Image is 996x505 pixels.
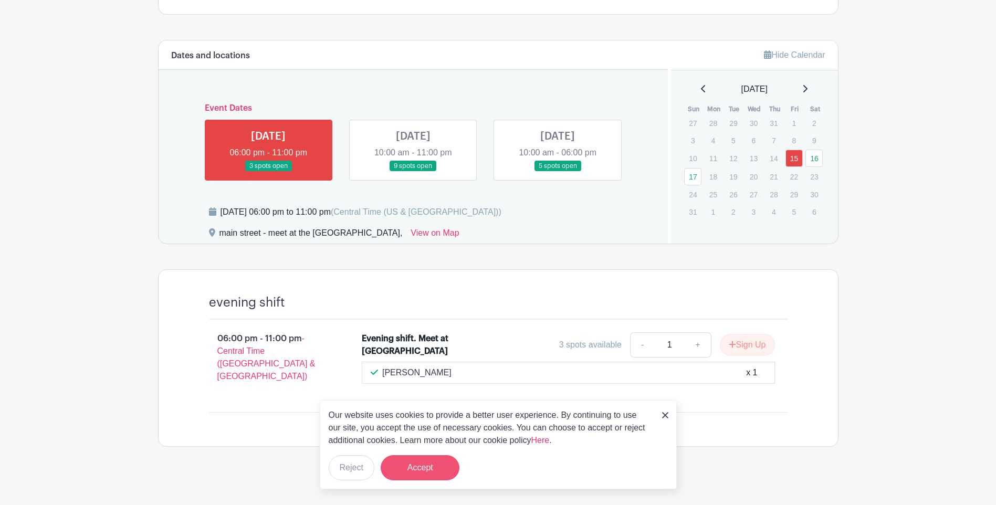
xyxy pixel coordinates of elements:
[745,169,762,185] p: 20
[725,204,742,220] p: 2
[745,204,762,220] p: 3
[745,186,762,203] p: 27
[382,366,452,379] p: [PERSON_NAME]
[805,132,823,149] p: 9
[196,103,631,113] h6: Event Dates
[805,150,823,167] a: 16
[684,150,701,166] p: 10
[705,150,722,166] p: 11
[785,204,803,220] p: 5
[764,50,825,59] a: Hide Calendar
[725,115,742,131] p: 29
[381,455,459,480] button: Accept
[217,334,316,381] span: - Central Time ([GEOGRAPHIC_DATA] & [GEOGRAPHIC_DATA])
[785,115,803,131] p: 1
[705,186,722,203] p: 25
[362,332,453,357] div: Evening shift. Meet at [GEOGRAPHIC_DATA]
[720,334,775,356] button: Sign Up
[685,332,711,357] a: +
[765,115,782,131] p: 31
[764,104,785,114] th: Thu
[805,186,823,203] p: 30
[765,186,782,203] p: 28
[192,328,345,387] p: 06:00 pm - 11:00 pm
[785,150,803,167] a: 15
[630,332,654,357] a: -
[684,104,704,114] th: Sun
[741,83,768,96] span: [DATE]
[785,132,803,149] p: 8
[329,455,374,480] button: Reject
[785,169,803,185] p: 22
[724,104,745,114] th: Tue
[725,150,742,166] p: 12
[662,412,668,418] img: close_button-5f87c8562297e5c2d7936805f587ecaba9071eb48480494691a3f1689db116b3.svg
[684,204,701,220] p: 31
[745,115,762,131] p: 30
[805,115,823,131] p: 2
[684,186,701,203] p: 24
[805,204,823,220] p: 6
[765,169,782,185] p: 21
[209,295,285,310] h4: evening shift
[171,51,250,61] h6: Dates and locations
[684,132,701,149] p: 3
[785,186,803,203] p: 29
[725,169,742,185] p: 19
[219,227,403,244] div: main street - meet at the [GEOGRAPHIC_DATA],
[559,339,622,351] div: 3 spots available
[725,132,742,149] p: 5
[684,115,701,131] p: 27
[785,104,805,114] th: Fri
[705,169,722,185] p: 18
[329,409,651,447] p: Our website uses cookies to provide a better user experience. By continuing to use our site, you ...
[725,186,742,203] p: 26
[805,104,825,114] th: Sat
[746,366,757,379] div: x 1
[221,206,501,218] div: [DATE] 06:00 pm to 11:00 pm
[411,227,459,244] a: View on Map
[745,150,762,166] p: 13
[765,150,782,166] p: 14
[765,132,782,149] p: 7
[705,204,722,220] p: 1
[684,168,701,185] a: 17
[745,132,762,149] p: 6
[704,104,725,114] th: Mon
[705,132,722,149] p: 4
[765,204,782,220] p: 4
[705,115,722,131] p: 28
[805,169,823,185] p: 23
[745,104,765,114] th: Wed
[531,436,550,445] a: Here
[331,207,501,216] span: (Central Time (US & [GEOGRAPHIC_DATA]))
